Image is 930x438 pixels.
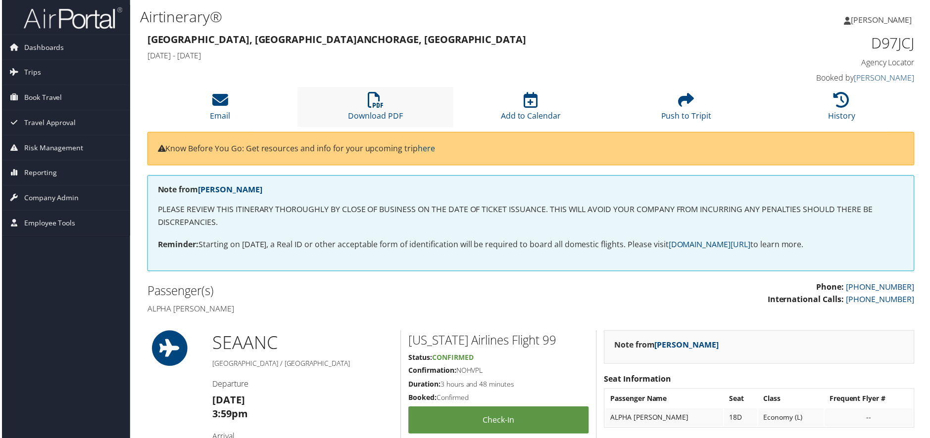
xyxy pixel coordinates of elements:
[22,186,77,211] span: Company Admin
[211,380,393,391] h4: Departure
[211,395,244,408] strong: [DATE]
[408,354,432,363] strong: Status:
[832,415,910,424] div: --
[606,392,725,409] th: Passenger Name
[606,410,725,428] td: ALPHA [PERSON_NAME]
[211,360,393,370] h5: [GEOGRAPHIC_DATA] / [GEOGRAPHIC_DATA]
[146,33,527,46] strong: [GEOGRAPHIC_DATA], [GEOGRAPHIC_DATA] Anchorage, [GEOGRAPHIC_DATA]
[856,73,917,84] a: [PERSON_NAME]
[662,98,713,122] a: Push to Tripit
[853,14,914,25] span: [PERSON_NAME]
[615,341,720,351] strong: Note from
[769,295,846,306] strong: International Calls:
[408,367,589,377] h5: NOHVPL
[146,50,720,61] h4: [DATE] - [DATE]
[156,143,906,156] p: Know Before You Go: Get resources and info for your upcoming trip
[418,143,435,154] a: here
[211,332,393,356] h1: SEA ANC
[846,5,924,35] a: [PERSON_NAME]
[656,341,720,351] a: [PERSON_NAME]
[408,381,441,391] strong: Duration:
[830,98,857,122] a: History
[139,6,662,27] h1: Airtinerary®
[22,212,74,236] span: Employee Tools
[22,136,82,161] span: Risk Management
[408,367,456,377] strong: Confirmation:
[408,381,589,391] h5: 3 hours and 48 minutes
[432,354,474,363] span: Confirmed
[197,185,261,196] a: [PERSON_NAME]
[146,284,524,301] h2: Passenger(s)
[408,394,437,404] strong: Booked:
[818,283,846,294] strong: Phone:
[848,283,917,294] a: [PHONE_NUMBER]
[22,60,39,85] span: Trips
[726,410,759,428] td: 18D
[726,392,759,409] th: Seat
[760,410,825,428] td: Economy (L)
[209,98,229,122] a: Email
[408,408,589,436] a: Check-in
[211,409,247,422] strong: 3:59pm
[760,392,825,409] th: Class
[156,240,197,251] strong: Reminder:
[146,305,524,315] h4: Alpha [PERSON_NAME]
[22,86,60,110] span: Book Travel
[22,35,62,60] span: Dashboards
[22,6,121,30] img: airportal-logo.png
[827,392,915,409] th: Frequent Flyer #
[22,161,55,186] span: Reporting
[408,333,589,350] h2: [US_STATE] Airlines Flight 99
[156,204,906,229] p: PLEASE REVIEW THIS ITINERARY THOROUGHLY BY CLOSE OF BUSINESS ON THE DATE OF TICKET ISSUANCE. THIS...
[735,33,917,53] h1: D97JCJ
[408,394,589,404] h5: Confirmed
[501,98,561,122] a: Add to Calendar
[156,239,906,252] p: Starting on [DATE], a Real ID or other acceptable form of identification will be required to boar...
[670,240,752,251] a: [DOMAIN_NAME][URL]
[156,185,261,196] strong: Note from
[22,111,74,135] span: Travel Approval
[605,375,673,386] strong: Seat Information
[848,295,917,306] a: [PHONE_NUMBER]
[735,73,917,84] h4: Booked by
[735,57,917,68] h4: Agency Locator
[348,98,403,122] a: Download PDF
